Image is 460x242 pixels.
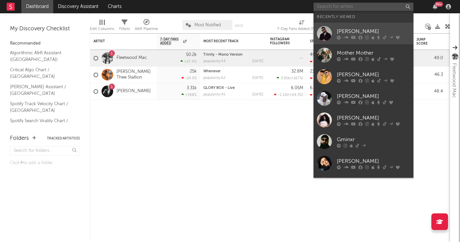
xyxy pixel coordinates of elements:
[337,114,410,122] div: [PERSON_NAME]
[10,146,80,156] input: Search for folders...
[314,66,413,88] a: [PERSON_NAME]
[416,71,443,79] div: 46.3
[252,60,263,63] div: [DATE]
[10,40,80,48] div: Recommended
[135,25,158,33] div: A&R Pipeline
[314,152,413,174] a: [PERSON_NAME]
[252,93,263,97] div: [DATE]
[180,59,197,64] div: +27.4 %
[435,2,443,7] div: 99 +
[119,17,130,36] div: Filters
[450,63,458,98] div: Fleetwood Mac
[47,137,80,140] button: Tracked Artists(3)
[416,88,443,96] div: 48.4
[314,23,413,44] a: [PERSON_NAME]
[314,174,413,196] a: [PERSON_NAME]
[337,92,410,100] div: [PERSON_NAME]
[314,88,413,109] a: [PERSON_NAME]
[235,24,243,28] button: Save
[252,76,263,80] div: [DATE]
[10,159,80,167] div: Click to add a folder.
[278,93,288,97] span: -1.12k
[317,13,410,21] div: Recently Viewed
[10,49,73,63] a: Algorithmic A&R Assistant ([GEOGRAPHIC_DATA])
[433,4,437,9] button: 99+
[190,69,197,74] div: 25k
[186,53,197,57] div: 50.2k
[10,117,73,131] a: Spotify Search Virality Chart / [GEOGRAPHIC_DATA]
[277,76,303,80] div: ( )
[203,86,235,90] a: GLORY BOX - Live
[10,66,73,80] a: Critical Algo Chart / [GEOGRAPHIC_DATA]
[203,60,226,63] div: popularity: 44
[194,23,221,27] span: Most Notified
[416,54,443,62] div: 49.0
[10,83,73,97] a: [PERSON_NAME] Assistant / [GEOGRAPHIC_DATA]
[337,157,410,165] div: [PERSON_NAME]
[119,25,130,33] div: Filters
[310,86,323,90] div: 6.89M
[90,25,114,33] div: Edit Columns
[94,39,143,43] div: Artist
[187,86,197,90] div: 3.31k
[310,53,322,57] div: 49.3M
[10,25,80,33] div: My Discovery Checklist
[116,55,147,61] a: Fleetwood Mac
[310,39,360,43] div: Spotify Monthly Listeners
[203,53,243,57] a: Trinity - Mono Version
[90,17,114,36] div: Edit Columns
[281,77,290,80] span: 3.81k
[203,70,263,73] div: Whenever
[160,37,181,45] span: 7-Day Fans Added
[181,76,197,80] div: -24.5 %
[116,89,151,94] a: [PERSON_NAME]
[314,109,413,131] a: [PERSON_NAME]
[337,27,410,35] div: [PERSON_NAME]
[203,53,263,57] div: Trinity - Mono Version
[181,93,197,97] div: +198 %
[337,135,410,143] div: Gminxr
[203,70,221,73] a: Whenever
[203,39,253,43] div: Most Recent Track
[337,49,410,57] div: Mother Mother
[291,77,302,80] span: +167 %
[416,38,433,46] div: Jump Score
[277,17,327,36] div: 7-Day Fans Added (7-Day Fans Added)
[203,86,263,90] div: GLORY BOX - Live
[310,69,322,74] div: 23.7M
[10,134,29,142] div: Folders
[135,17,158,36] div: A&R Pipeline
[203,76,225,80] div: popularity: 62
[310,60,324,64] div: -517k
[203,93,225,97] div: popularity: 45
[291,86,303,90] div: 6.05M
[274,93,303,97] div: ( )
[277,25,327,33] div: 7-Day Fans Added (7-Day Fans Added)
[314,44,413,66] a: Mother Mother
[314,131,413,152] a: Gminxr
[289,93,302,97] span: +69.3 %
[310,76,325,81] div: -57.5k
[10,100,73,114] a: Spotify Track Velocity Chart / [GEOGRAPHIC_DATA]
[270,37,293,45] div: Instagram Followers
[310,93,325,97] div: -45.5k
[337,71,410,79] div: [PERSON_NAME]
[116,69,153,81] a: [PERSON_NAME] Thee Stallion
[291,69,303,74] div: 32.8M
[314,3,413,11] input: Search for artists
